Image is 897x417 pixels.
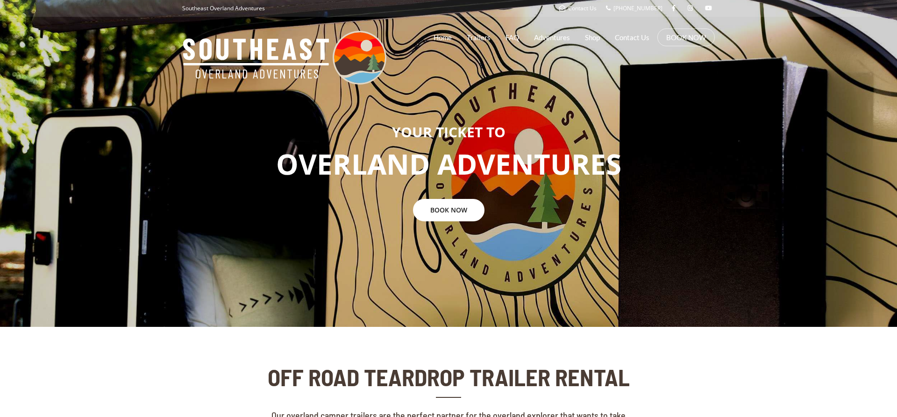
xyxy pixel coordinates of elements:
[182,31,386,85] img: Southeast Overland Adventures
[413,199,484,221] a: BOOK NOW
[666,33,706,42] a: BOOK NOW
[505,26,519,49] a: FAQ
[182,2,265,14] p: Southeast Overland Adventures
[467,26,491,49] a: Trailers
[606,4,662,12] a: [PHONE_NUMBER]
[7,124,890,140] h3: YOUR TICKET TO
[559,4,597,12] a: Contact Us
[265,364,632,390] h2: OFF ROAD TEARDROP TRAILER RENTAL
[7,144,890,184] p: OVERLAND ADVENTURES
[568,4,597,12] span: Contact Us
[585,26,600,49] a: Shop
[534,26,570,49] a: Adventures
[434,26,452,49] a: Home
[615,26,649,49] a: Contact Us
[613,4,662,12] span: [PHONE_NUMBER]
